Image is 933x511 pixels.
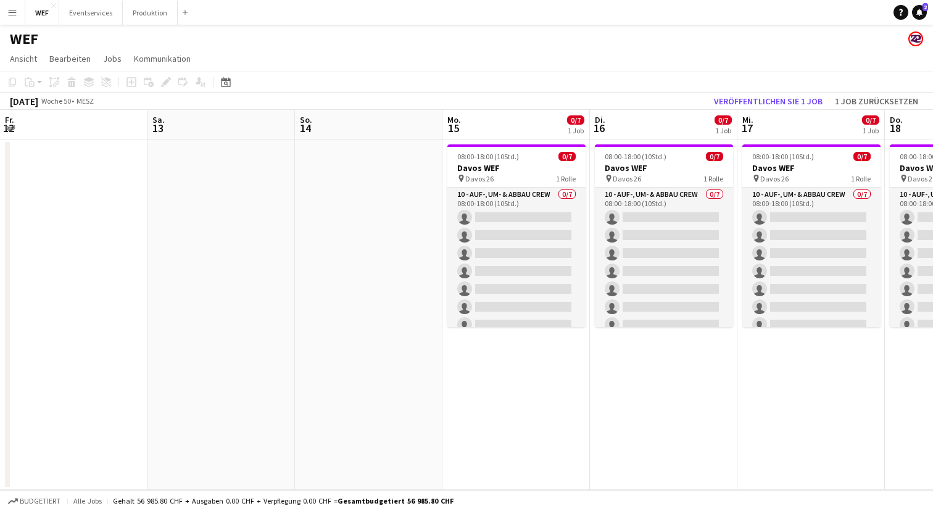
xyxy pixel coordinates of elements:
span: Sa. [152,114,165,125]
span: 1 Rolle [556,174,576,183]
span: 0/7 [853,152,871,161]
app-card-role: 10 - Auf-, Um- & Abbau Crew0/708:00-18:00 (10Std.) [595,188,733,337]
span: Davos 26 [760,174,789,183]
span: 17 [740,121,753,135]
span: 08:00-18:00 (10Std.) [457,152,519,161]
span: Alle Jobs [73,496,102,505]
div: 1 Job [863,126,879,135]
div: Gehalt 56 985.80 CHF + Ausgaben 0.00 CHF + Verpflegung 0.00 CHF = [113,496,454,505]
button: 1 Job zurücksetzen [830,93,923,109]
span: 14 [298,121,312,135]
a: Kommunikation [129,51,196,67]
div: [DATE] [10,95,38,107]
h1: WEF [10,30,38,48]
span: 0/7 [567,115,584,125]
app-job-card: 08:00-18:00 (10Std.)0/7Davos WEF Davos 261 Rolle10 - Auf-, Um- & Abbau Crew0/708:00-18:00 (10Std.) [447,144,586,327]
span: Jobs [103,53,122,64]
span: Di. [595,114,605,125]
span: 16 [593,121,605,135]
h3: Davos WEF [595,162,733,173]
span: 1 Rolle [851,174,871,183]
app-user-avatar: Team Zeitpol [908,31,923,46]
span: Do. [890,114,903,125]
span: 2 [923,3,928,11]
span: Kommunikation [134,53,191,64]
span: Gesamtbudgetiert 56 985.80 CHF [338,496,454,505]
button: WEF [25,1,59,25]
span: 15 [446,121,461,135]
app-card-role: 10 - Auf-, Um- & Abbau Crew0/708:00-18:00 (10Std.) [742,188,881,337]
span: 1 Rolle [703,174,723,183]
a: Jobs [98,51,126,67]
span: Mo. [447,114,461,125]
span: Fr. [5,114,14,125]
span: 0/7 [862,115,879,125]
span: Davos 26 [465,174,494,183]
div: 1 Job [568,126,584,135]
h3: Davos WEF [447,162,586,173]
span: 13 [151,121,165,135]
span: Davos 26 [613,174,641,183]
a: Bearbeiten [44,51,96,67]
button: Veröffentlichen Sie 1 Job [709,93,827,109]
button: Budgetiert [6,494,62,508]
span: 08:00-18:00 (10Std.) [752,152,814,161]
button: Produktion [123,1,178,25]
span: Budgetiert [20,497,60,505]
app-job-card: 08:00-18:00 (10Std.)0/7Davos WEF Davos 261 Rolle10 - Auf-, Um- & Abbau Crew0/708:00-18:00 (10Std.) [742,144,881,327]
span: 0/7 [706,152,723,161]
span: So. [300,114,312,125]
span: Ansicht [10,53,37,64]
a: 2 [912,5,927,20]
span: Bearbeiten [49,53,91,64]
span: 18 [888,121,903,135]
span: Woche 50 [41,96,72,106]
div: MESZ [77,96,94,106]
div: 1 Job [715,126,731,135]
a: Ansicht [5,51,42,67]
button: Eventservices [59,1,123,25]
span: 0/7 [558,152,576,161]
span: 0/7 [715,115,732,125]
h3: Davos WEF [742,162,881,173]
app-job-card: 08:00-18:00 (10Std.)0/7Davos WEF Davos 261 Rolle10 - Auf-, Um- & Abbau Crew0/708:00-18:00 (10Std.) [595,144,733,327]
span: 08:00-18:00 (10Std.) [605,152,666,161]
span: Mi. [742,114,753,125]
span: 12 [3,121,14,135]
app-card-role: 10 - Auf-, Um- & Abbau Crew0/708:00-18:00 (10Std.) [447,188,586,337]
